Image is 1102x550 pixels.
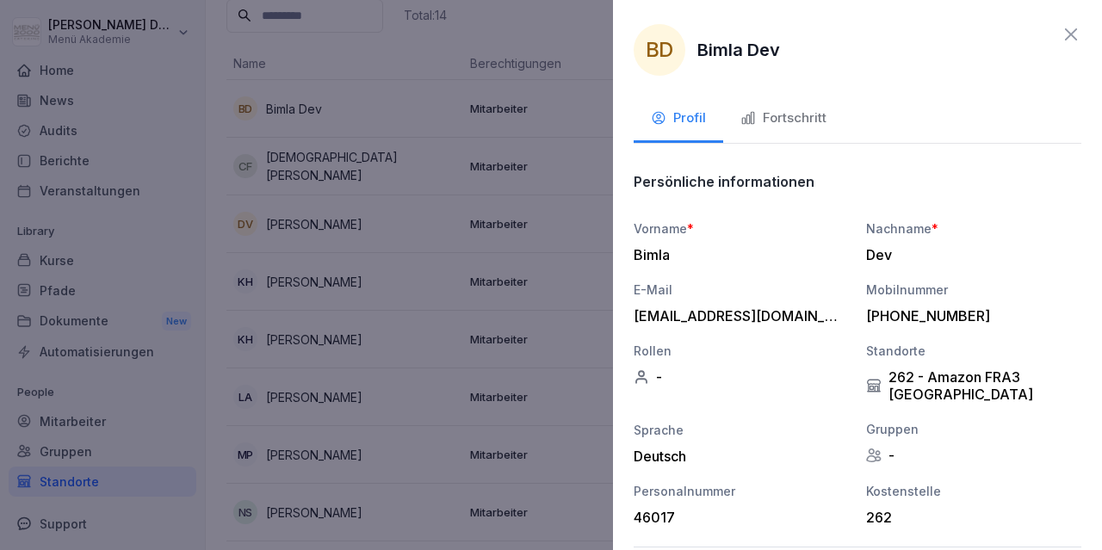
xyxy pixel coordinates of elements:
div: Sprache [634,421,849,439]
div: Vorname [634,219,849,238]
div: 262 - Amazon FRA3 [GEOGRAPHIC_DATA] [866,368,1081,403]
div: 46017 [634,509,840,526]
div: E-Mail [634,281,849,299]
div: Kostenstelle [866,482,1081,500]
div: Fortschritt [740,108,826,128]
div: Nachname [866,219,1081,238]
button: Fortschritt [723,96,844,143]
p: Bimla Dev [697,37,780,63]
div: - [866,447,1081,464]
div: Gruppen [866,420,1081,438]
button: Profil [634,96,723,143]
div: Dev [866,246,1073,263]
div: Deutsch [634,448,849,465]
div: [EMAIL_ADDRESS][DOMAIN_NAME] [634,307,840,324]
div: Personalnummer [634,482,849,500]
div: BD [634,24,685,76]
div: Mobilnummer [866,281,1081,299]
div: Standorte [866,342,1081,360]
div: 262 [866,509,1073,526]
div: [PHONE_NUMBER] [866,307,1073,324]
div: - [634,368,849,386]
div: Bimla [634,246,840,263]
div: Profil [651,108,706,128]
div: Rollen [634,342,849,360]
p: Persönliche informationen [634,173,814,190]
